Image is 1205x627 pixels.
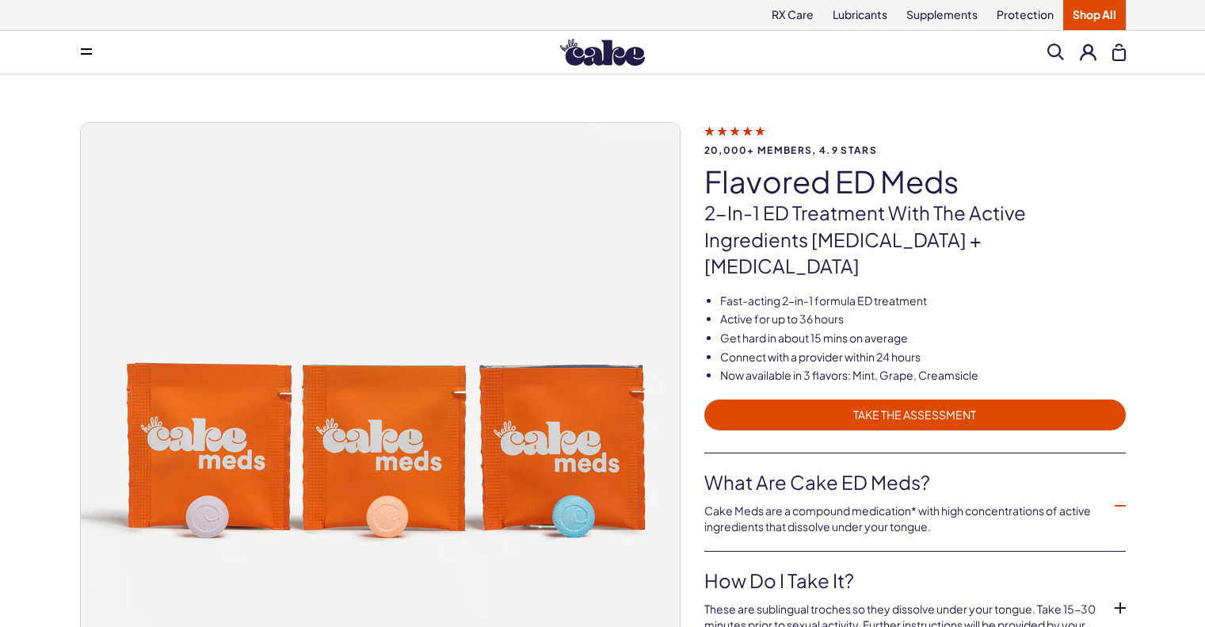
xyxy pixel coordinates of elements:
[704,400,1126,430] a: TAKE THE ASSESSMENT
[704,495,1100,534] div: Cake Meds are a compound medication* with high concentrations of active ingredients that dissolve...
[704,200,1126,280] p: 2-in-1 ED treatment with the active ingredients [MEDICAL_DATA] + [MEDICAL_DATA]
[720,312,1126,327] li: Active for up to 36 hours
[720,368,1126,384] li: Now available in 3 flavors: Mint, Grape, Creamsicle
[704,124,1126,155] a: 20,000+ members, 4.9 stars
[560,39,645,66] img: Hello Cake
[720,331,1126,346] li: Get hard in about 15 mins on average
[704,469,1100,496] a: What are Cake ED Meds?
[704,145,1126,155] span: 20,000+ members, 4.9 stars
[704,568,1100,595] a: How do I take it?
[720,293,1126,309] li: Fast-acting 2-in-1 formula ED treatment
[704,165,1126,198] h1: Flavored ED Meds
[714,406,1116,424] span: TAKE THE ASSESSMENT
[720,350,1126,365] li: Connect with a provider within 24 hours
